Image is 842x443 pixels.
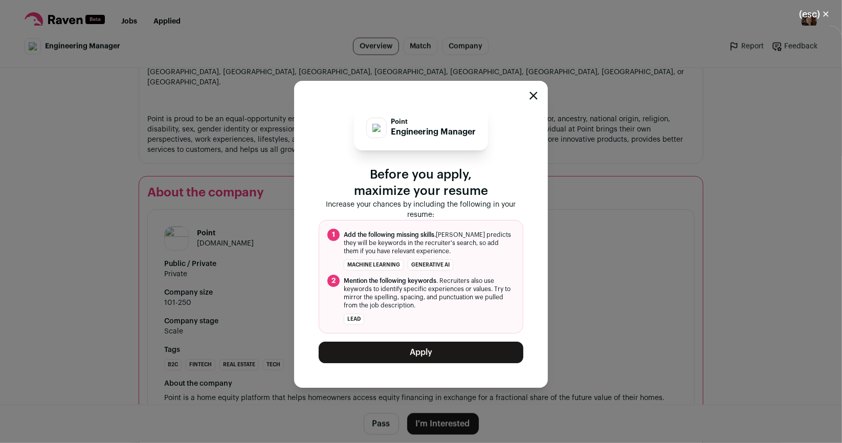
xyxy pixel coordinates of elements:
span: 1 [327,229,340,241]
p: Increase your chances by including the following in your resume: [319,200,523,220]
span: Add the following missing skills. [344,232,436,238]
span: Mention the following keywords [344,278,436,284]
li: lead [344,314,364,325]
p: Engineering Manager [391,126,476,138]
li: Generative AI [408,259,453,271]
span: [PERSON_NAME] predicts they will be keywords in the recruiter's search, so add them if you have r... [344,231,515,255]
p: Point [391,118,476,126]
span: 2 [327,275,340,287]
li: Machine Learning [344,259,404,271]
img: bebcc8167af6680fc856f324eb9665a42fe3992faf15bc9303435be2df6da912.svg [372,124,381,132]
p: Before you apply, maximize your resume [319,167,523,200]
span: . Recruiters also use keywords to identify specific experiences or values. Try to mirror the spel... [344,277,515,309]
button: Close modal [787,3,842,26]
button: Close modal [529,92,538,100]
button: Apply [319,342,523,363]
